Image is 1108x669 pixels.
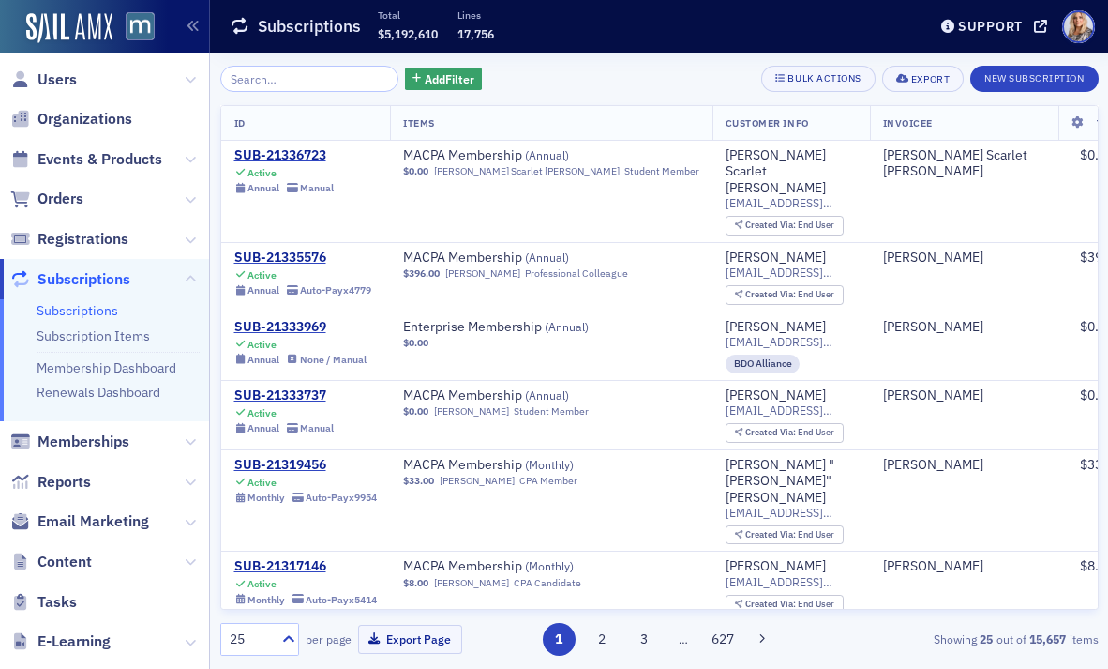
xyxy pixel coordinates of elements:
[818,631,1098,647] div: Showing out of items
[883,319,1054,336] span: Lauren McDonough
[628,623,661,656] button: 3
[37,359,176,376] a: Membership Dashboard
[883,147,1054,180] span: Larissa Scarlet Deica da Silva
[726,196,857,210] span: [EMAIL_ADDRESS][DOMAIN_NAME]
[726,266,857,280] span: [EMAIL_ADDRESS][DOMAIN_NAME]
[247,594,285,606] div: Monthly
[10,592,77,613] a: Tasks
[403,577,428,589] span: $8.00
[37,511,149,532] span: Email Marketing
[434,405,509,418] a: [PERSON_NAME]
[745,290,834,300] div: End User
[403,457,639,474] span: MACPA Membership
[403,250,639,266] span: MACPA Membership
[434,577,509,589] a: [PERSON_NAME]
[745,530,834,540] div: End User
[726,216,844,236] div: Created Via: End User
[514,405,589,418] div: Student Member
[403,147,639,164] span: MACPA Membership
[525,250,569,265] span: ( Annual )
[883,388,983,404] div: [PERSON_NAME]
[37,552,92,572] span: Content
[882,66,964,92] button: Export
[37,149,162,170] span: Events & Products
[514,577,581,589] div: CPA Candidate
[10,472,91,493] a: Reports
[403,475,434,487] span: $33.00
[543,623,576,656] button: 1
[726,147,857,197] div: [PERSON_NAME] Scarlet [PERSON_NAME]
[306,492,377,504] div: Auto-Pay x9954
[519,475,577,487] div: CPA Member
[403,319,639,336] span: Enterprise Membership
[306,594,377,606] div: Auto-Pay x5414
[726,457,857,507] a: [PERSON_NAME] "[PERSON_NAME]" [PERSON_NAME]
[726,575,857,589] span: [EMAIL_ADDRESS][DOMAIN_NAME]
[883,457,1054,474] span: Ben Weikel
[726,388,826,404] a: [PERSON_NAME]
[37,327,150,344] a: Subscription Items
[234,250,372,266] a: SUB-21335576
[911,74,950,84] div: Export
[457,26,494,41] span: 17,756
[883,250,1054,266] span: Peter Ford
[300,182,334,194] div: Manual
[234,558,378,575] a: SUB-21317146
[37,269,130,290] span: Subscriptions
[726,403,857,418] span: [EMAIL_ADDRESS][DOMAIN_NAME]
[37,384,160,401] a: Renewals Dashboard
[403,388,639,404] span: MACPA Membership
[234,388,335,404] a: SUB-21333737
[403,405,428,418] span: $0.00
[234,457,378,474] div: SUB-21319456
[883,250,983,266] a: [PERSON_NAME]
[457,8,494,22] p: Lines
[745,528,798,540] span: Created Via :
[434,165,620,177] a: [PERSON_NAME] Scarlet [PERSON_NAME]
[525,388,569,403] span: ( Annual )
[10,109,132,129] a: Organizations
[403,147,639,164] a: MACPA Membership (Annual)
[726,595,844,615] div: Created Via: End User
[378,26,438,41] span: $5,192,610
[525,267,628,280] div: Professional Colleague
[726,558,826,575] a: [PERSON_NAME]
[247,182,279,194] div: Annual
[726,525,844,545] div: Created Via: End User
[970,66,1098,92] button: New Subscription
[10,189,83,209] a: Orders
[37,472,91,493] span: Reports
[26,13,112,43] a: SailAMX
[247,354,279,366] div: Annual
[403,250,639,266] a: MACPA Membership (Annual)
[247,578,277,590] div: Active
[787,73,861,84] div: Bulk Actions
[306,631,352,647] label: per page
[247,477,277,489] div: Active
[883,558,983,575] div: [PERSON_NAME]
[670,631,696,647] span: …
[37,302,118,319] a: Subscriptions
[745,600,834,610] div: End User
[300,354,367,366] div: None / Manual
[10,432,129,452] a: Memberships
[403,558,639,575] a: MACPA Membership (Monthly)
[234,319,367,336] div: SUB-21333969
[403,165,428,177] span: $0.00
[525,558,574,573] span: ( Monthly )
[726,250,826,266] a: [PERSON_NAME]
[37,432,129,452] span: Memberships
[425,70,474,87] span: Add Filter
[1026,631,1070,647] strong: 15,657
[726,319,826,336] a: [PERSON_NAME]
[883,147,1054,180] a: [PERSON_NAME] Scarlet [PERSON_NAME]
[247,407,277,419] div: Active
[745,426,798,438] span: Created Via :
[112,12,155,44] a: View Homepage
[726,116,809,129] span: Customer Info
